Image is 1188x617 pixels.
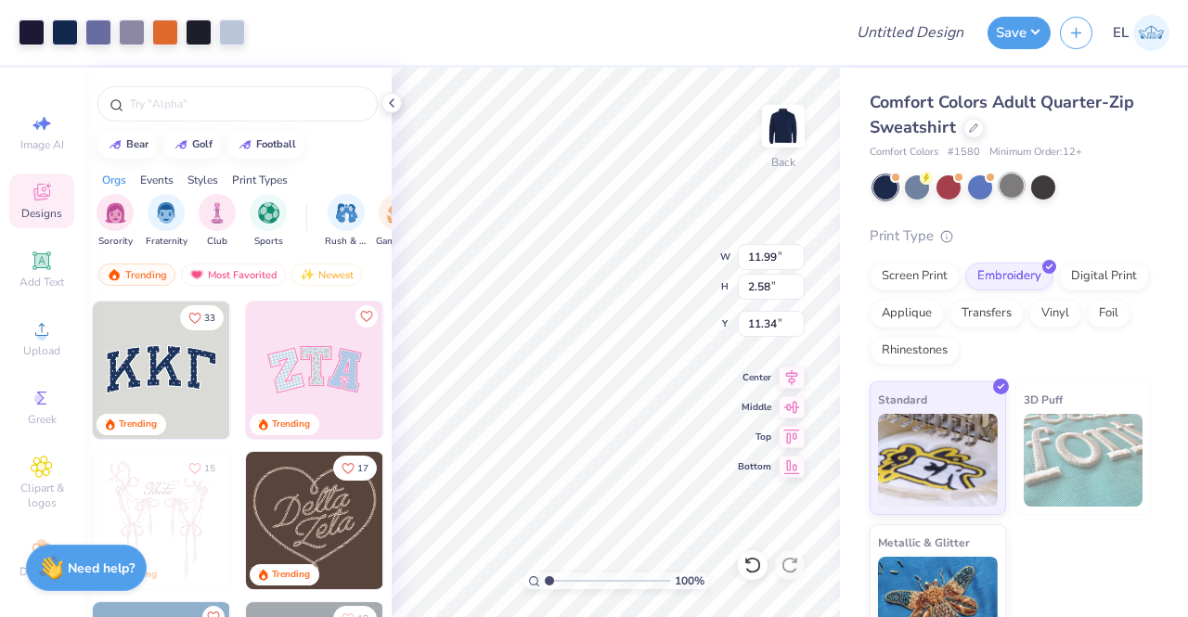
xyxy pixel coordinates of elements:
span: Sports [254,235,283,249]
button: filter button [146,194,187,249]
img: trend_line.gif [108,139,123,150]
span: 17 [357,464,368,473]
button: Like [180,456,224,481]
img: 83dda5b0-2158-48ca-832c-f6b4ef4c4536 [93,452,230,589]
div: Events [140,172,174,188]
span: Game Day [376,235,419,249]
span: Decorate [19,564,64,579]
span: Comfort Colors Adult Quarter-Zip Sweatshirt [870,91,1134,138]
span: Designs [21,206,62,221]
span: EL [1113,22,1129,44]
div: golf [192,139,213,149]
img: Sorority Image [105,202,126,224]
div: bear [126,139,148,149]
div: filter for Club [199,194,236,249]
span: Add Text [19,275,64,289]
div: Screen Print [870,263,960,290]
button: Like [180,305,224,330]
img: 9980f5e8-e6a1-4b4a-8839-2b0e9349023c [246,302,383,439]
img: trend_line.gif [174,139,188,150]
div: Print Types [232,172,288,188]
span: Metallic & Glitter [878,533,970,552]
img: Sports Image [258,202,279,224]
button: filter button [97,194,134,249]
div: Applique [870,300,944,328]
span: Sorority [98,235,133,249]
img: d12a98c7-f0f7-4345-bf3a-b9f1b718b86e [229,452,367,589]
img: Standard [878,414,998,507]
button: football [227,131,304,159]
div: Rhinestones [870,337,960,365]
span: Clipart & logos [9,481,74,510]
div: filter for Game Day [376,194,419,249]
span: Comfort Colors [870,145,938,161]
img: ead2b24a-117b-4488-9b34-c08fd5176a7b [382,452,520,589]
img: Newest.gif [300,268,315,281]
img: 5ee11766-d822-42f5-ad4e-763472bf8dcf [382,302,520,439]
span: 100 % [675,572,704,589]
div: filter for Sports [250,194,287,249]
div: Most Favorited [181,264,286,286]
span: Minimum Order: 12 + [989,145,1082,161]
div: filter for Fraternity [146,194,187,249]
div: Trending [98,264,175,286]
a: EL [1113,15,1169,51]
span: Standard [878,390,927,409]
span: Middle [738,401,771,414]
span: Center [738,371,771,384]
span: 33 [204,314,215,323]
img: Eric Liu [1133,15,1169,51]
img: Back [765,108,802,145]
img: Club Image [207,202,227,224]
div: Styles [187,172,218,188]
span: Bottom [738,460,771,473]
button: Like [333,456,377,481]
button: bear [97,131,157,159]
button: Like [355,305,378,328]
input: Try "Alpha" [128,95,366,113]
span: Rush & Bid [325,235,368,249]
img: trending.gif [107,268,122,281]
div: Digital Print [1059,263,1149,290]
span: Fraternity [146,235,187,249]
img: trend_line.gif [238,139,252,150]
span: 15 [204,464,215,473]
div: Trending [272,568,310,582]
img: Rush & Bid Image [336,202,357,224]
div: Transfers [949,300,1024,328]
img: 3D Puff [1024,414,1143,507]
button: filter button [376,194,419,249]
div: Trending [272,418,310,431]
span: Club [207,235,227,249]
div: Back [771,154,795,171]
span: Top [738,431,771,443]
div: Foil [1087,300,1130,328]
span: Upload [23,343,60,358]
img: 3b9aba4f-e317-4aa7-a679-c95a879539bd [93,302,230,439]
div: Newest [291,264,362,286]
div: Orgs [102,172,126,188]
span: # 1580 [948,145,980,161]
div: Vinyl [1029,300,1081,328]
div: Print Type [870,225,1151,247]
img: Fraternity Image [156,202,176,224]
img: 12710c6a-dcc0-49ce-8688-7fe8d5f96fe2 [246,452,383,589]
button: filter button [250,194,287,249]
div: Trending [119,418,157,431]
span: 3D Puff [1024,390,1063,409]
strong: Need help? [68,559,135,577]
button: Save [988,17,1051,49]
div: Embroidery [965,263,1053,290]
img: edfb13fc-0e43-44eb-bea2-bf7fc0dd67f9 [229,302,367,439]
div: football [256,139,296,149]
input: Untitled Design [842,14,978,51]
button: filter button [325,194,368,249]
img: Game Day Image [387,202,408,224]
img: most_fav.gif [189,268,204,281]
div: filter for Rush & Bid [325,194,368,249]
div: filter for Sorority [97,194,134,249]
button: filter button [199,194,236,249]
span: Greek [28,412,57,427]
button: golf [163,131,221,159]
span: Image AI [20,137,64,152]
